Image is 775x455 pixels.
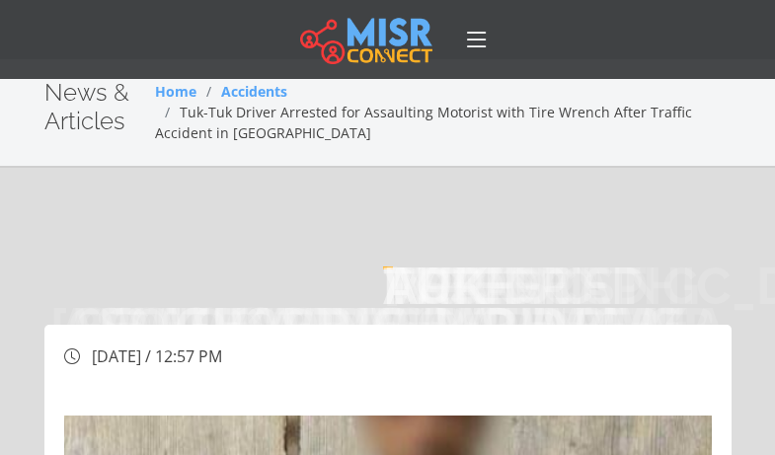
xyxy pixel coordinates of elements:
[155,82,196,101] a: Home
[92,345,222,367] span: [DATE] / 12:57 PM
[44,78,129,135] span: News & Articles
[300,15,432,64] img: main.misr_connect
[221,82,287,101] a: Accidents
[155,103,692,142] span: Tuk-Tuk Driver Arrested for Assaulting Motorist with Tire Wrench After Traffic Accident in [GEOGR...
